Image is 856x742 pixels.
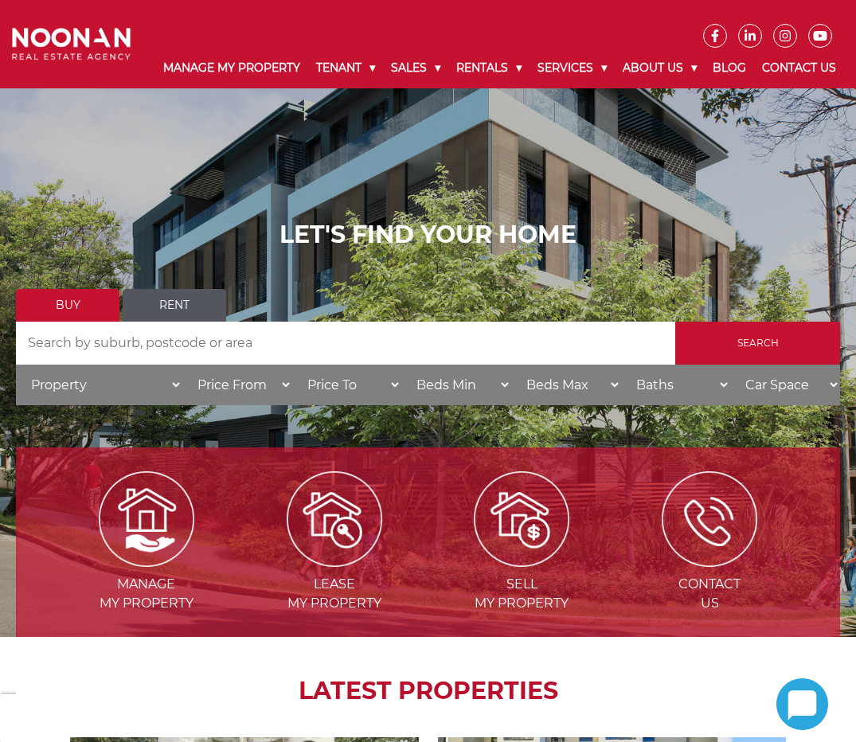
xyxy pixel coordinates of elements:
[155,48,308,88] a: Manage My Property
[448,48,530,88] a: Rentals
[54,510,239,611] a: Manage my Property Managemy Property
[430,575,615,613] span: Sell my Property
[16,289,119,322] a: Buy
[16,221,840,249] h1: LET'S FIND YOUR HOME
[430,510,615,611] a: Sell my property Sellmy Property
[287,471,382,567] img: Lease my property
[54,575,239,613] span: Manage my Property
[12,28,131,61] img: Noonan Real Estate Agency
[308,48,383,88] a: Tenant
[383,48,448,88] a: Sales
[615,48,705,88] a: About Us
[675,322,840,365] input: Search
[16,322,675,365] input: Search by suburb, postcode or area
[617,510,802,611] a: ICONS ContactUs
[242,510,427,611] a: Lease my property Leasemy Property
[662,471,757,567] img: ICONS
[754,48,844,88] a: Contact Us
[56,677,800,705] h2: LATEST PROPERTIES
[530,48,615,88] a: Services
[705,48,754,88] a: Blog
[99,471,194,567] img: Manage my Property
[474,471,569,567] img: Sell my property
[617,575,802,613] span: Contact Us
[242,575,427,613] span: Lease my Property
[123,289,226,322] a: Rent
